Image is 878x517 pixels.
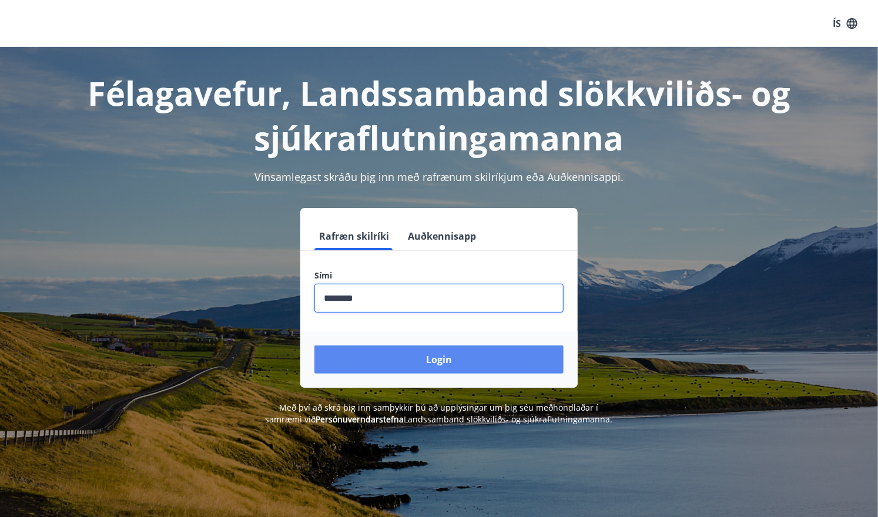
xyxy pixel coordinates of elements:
h1: Félagavefur, Landssamband slökkviliðs- og sjúkraflutningamanna [30,70,848,160]
button: Rafræn skilríki [314,222,394,250]
span: Með því að skrá þig inn samþykkir þú að upplýsingar um þig séu meðhöndlaðar í samræmi við Landssa... [266,402,613,425]
span: Vinsamlegast skráðu þig inn með rafrænum skilríkjum eða Auðkennisappi. [254,170,624,184]
button: Login [314,345,564,374]
a: Persónuverndarstefna [316,414,404,425]
label: Sími [314,270,564,281]
button: Auðkennisapp [403,222,481,250]
button: ÍS [826,13,864,34]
